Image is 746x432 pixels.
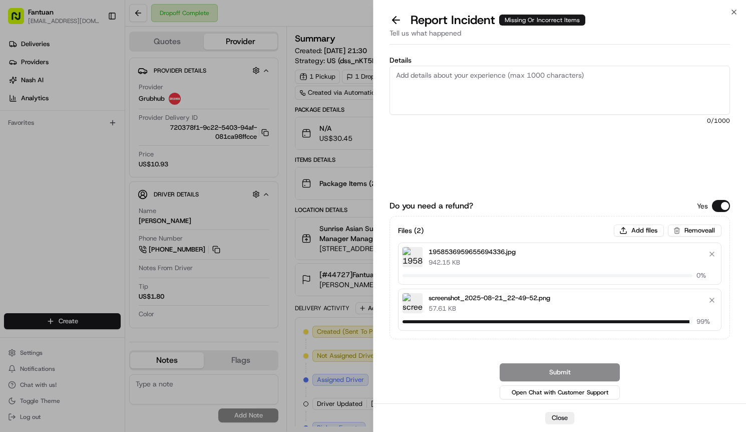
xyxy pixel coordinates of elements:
span: [PERSON_NAME] [31,182,81,190]
input: Clear [26,65,165,75]
label: Details [390,57,730,64]
img: screenshot_2025-08-21_22-49-52.png [403,293,423,313]
button: Remove file [705,293,719,307]
p: 1958536959655694336.jpg [429,247,516,257]
a: 💻API Documentation [81,220,165,238]
span: API Documentation [95,224,161,234]
label: Do you need a refund? [390,200,473,212]
button: Close [545,412,574,424]
span: • [83,155,87,163]
p: Welcome 👋 [10,40,182,56]
p: Yes [697,201,708,211]
span: 8月14日 [89,182,112,190]
p: 57.61 KB [429,304,550,313]
p: Report Incident [411,12,585,28]
div: We're available if you need us! [45,106,138,114]
div: 💻 [85,225,93,233]
img: 4281594248423_2fcf9dad9f2a874258b8_72.png [21,96,39,114]
img: Nash [10,10,30,30]
div: 📗 [10,225,18,233]
div: Missing Or Incorrect Items [499,15,585,26]
button: Start new chat [170,99,182,111]
span: Pylon [100,249,121,256]
span: [PERSON_NAME] [31,155,81,163]
button: Add files [614,225,664,237]
img: 1958536959655694336.jpg [403,247,423,267]
button: Open Chat with Customer Support [500,385,620,399]
span: 99 % [696,317,715,326]
img: 1736555255976-a54dd68f-1ca7-489b-9aae-adbdc363a1c4 [10,96,28,114]
span: Knowledge Base [20,224,77,234]
div: Start new chat [45,96,164,106]
button: Removeall [668,225,721,237]
span: • [83,182,87,190]
button: Remove file [705,247,719,261]
img: Asif Zaman Khan [10,146,26,162]
span: 0 % [696,271,715,280]
p: 942.15 KB [429,258,516,267]
a: 📗Knowledge Base [6,220,81,238]
h3: Files ( 2 ) [398,226,424,236]
a: Powered byPylon [71,248,121,256]
p: screenshot_2025-08-21_22-49-52.png [429,293,550,303]
button: See all [155,128,182,140]
img: 1736555255976-a54dd68f-1ca7-489b-9aae-adbdc363a1c4 [20,156,28,164]
span: 8月15日 [89,155,112,163]
img: 1736555255976-a54dd68f-1ca7-489b-9aae-adbdc363a1c4 [20,183,28,191]
img: Asif Zaman Khan [10,173,26,189]
div: Tell us what happened [390,28,730,45]
div: Past conversations [10,130,67,138]
span: 0 /1000 [390,117,730,125]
